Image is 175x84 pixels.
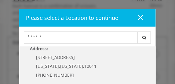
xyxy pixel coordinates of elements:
span: [US_STATE] [36,63,59,69]
span: , [83,63,84,69]
span: [STREET_ADDRESS] [36,54,75,60]
b: Address: [30,46,48,51]
span: [US_STATE] [60,63,83,69]
input: Search Center [24,31,138,44]
span: , [59,63,60,69]
button: close dialog [137,14,149,22]
div: Center Select [24,31,151,47]
span: [PHONE_NUMBER] [36,72,74,78]
span: 10011 [84,63,97,69]
span: Please select a Location to continue [26,14,118,21]
i: Search button [141,35,148,40]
